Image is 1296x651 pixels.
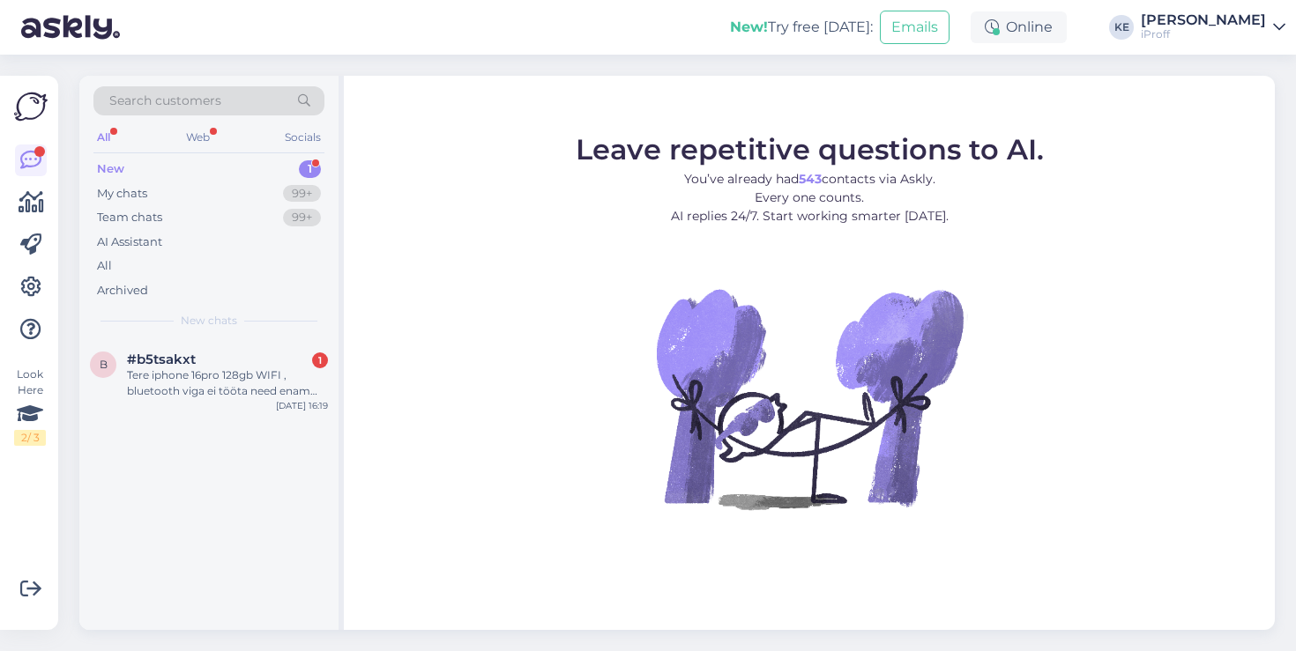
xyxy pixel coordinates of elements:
span: b [100,358,108,371]
b: New! [730,18,768,35]
div: Look Here [14,366,46,446]
div: 99+ [283,185,321,203]
div: Tere iphone 16pro 128gb WIFI , bluetooth viga ei tööta need enam mis see [PERSON_NAME] hind oleks ? [127,367,328,399]
div: New [97,160,124,178]
div: AI Assistant [97,233,162,251]
div: [PERSON_NAME] [1141,13,1266,27]
img: Askly Logo [14,90,48,123]
span: New chats [181,313,237,329]
div: All [97,257,112,275]
div: [DATE] 16:19 [276,399,328,412]
div: 99+ [283,209,321,226]
div: 1 [299,160,321,178]
div: KE [1109,15,1134,40]
div: Archived [97,282,148,300]
a: [PERSON_NAME]iProff [1141,13,1285,41]
div: 2 / 3 [14,430,46,446]
div: Online [971,11,1067,43]
div: My chats [97,185,147,203]
span: Search customers [109,92,221,110]
span: #b5tsakxt [127,351,196,367]
span: Leave repetitive questions to AI. [576,132,1044,166]
p: You’ve already had contacts via Askly. Every one counts. AI replies 24/7. Start working smarter [... [576,170,1044,226]
button: Emails [880,11,950,44]
img: No Chat active [651,240,968,557]
div: 1 [312,352,328,368]
div: All [93,126,114,149]
div: Team chats [97,209,162,226]
div: Web [182,126,213,149]
div: Socials [281,126,324,149]
div: Try free [DATE]: [730,17,873,38]
b: 543 [799,171,822,187]
div: iProff [1141,27,1266,41]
